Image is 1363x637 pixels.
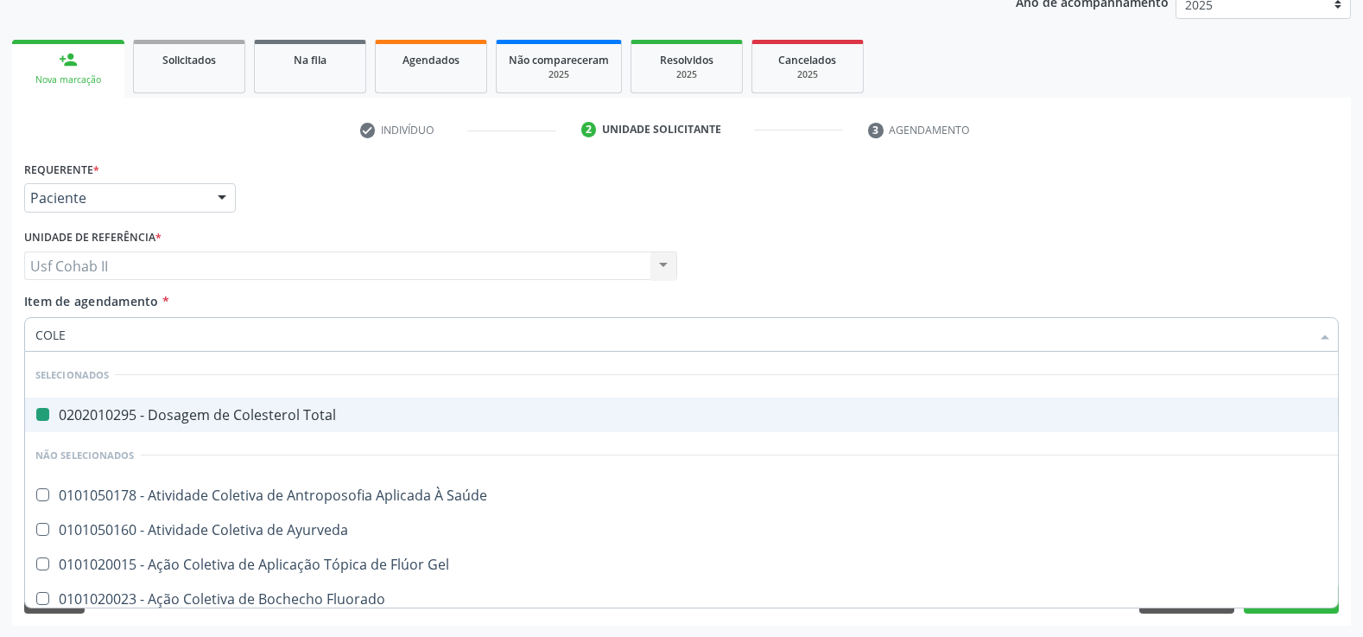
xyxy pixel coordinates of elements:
div: person_add [59,50,78,69]
input: Buscar por procedimentos [35,317,1310,352]
div: Nova marcação [24,73,112,86]
span: Não compareceram [509,53,609,67]
div: 2025 [764,68,851,81]
span: Cancelados [779,53,837,67]
span: Na fila [294,53,326,67]
div: 2025 [509,68,609,81]
span: Resolvidos [660,53,713,67]
div: 2025 [643,68,730,81]
span: Paciente [30,189,200,207]
label: Unidade de referência [24,225,162,252]
div: Unidade solicitante [602,122,721,137]
span: Agendados [403,53,460,67]
span: Solicitados [162,53,216,67]
label: Requerente [24,156,99,183]
span: Item de agendamento [24,293,159,309]
div: 2 [581,122,597,137]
